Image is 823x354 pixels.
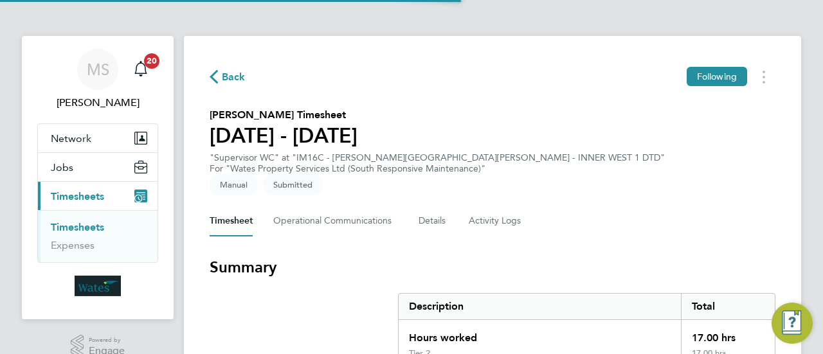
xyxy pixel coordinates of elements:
button: Operational Communications [273,206,398,236]
button: Following [687,67,747,86]
div: Timesheets [38,210,158,262]
button: Jobs [38,153,158,181]
button: Timesheets Menu [752,67,775,87]
span: Jobs [51,161,73,173]
button: Engage Resource Center [772,303,813,344]
a: 20 [128,49,154,90]
div: For "Wates Property Services Ltd (South Responsive Maintenance)" [210,163,665,174]
div: Description [399,294,681,319]
a: Go to home page [37,276,158,296]
div: "Supervisor WC" at "IM16C - [PERSON_NAME][GEOGRAPHIC_DATA][PERSON_NAME] - INNER WEST 1 DTD" [210,152,665,174]
a: MS[PERSON_NAME] [37,49,158,111]
span: Back [222,69,246,85]
a: Timesheets [51,221,104,233]
span: Following [697,71,737,82]
button: Network [38,124,158,152]
h3: Summary [210,257,775,278]
span: This timesheet was manually created. [210,174,258,195]
span: This timesheet is Submitted. [263,174,323,195]
div: Total [681,294,775,319]
span: Mark Sutton [37,95,158,111]
span: Timesheets [51,190,104,202]
span: MS [87,61,109,78]
button: Timesheets [38,182,158,210]
img: wates-logo-retina.png [75,276,121,296]
button: Details [419,206,448,236]
button: Timesheet [210,206,253,236]
h2: [PERSON_NAME] Timesheet [210,107,357,123]
span: Network [51,132,91,145]
button: Back [210,69,246,85]
button: Activity Logs [469,206,523,236]
nav: Main navigation [22,36,174,319]
span: Powered by [89,335,125,346]
div: 17.00 hrs [681,320,775,348]
div: Hours worked [399,320,681,348]
a: Expenses [51,239,95,251]
h1: [DATE] - [DATE] [210,123,357,148]
span: 20 [144,53,159,69]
